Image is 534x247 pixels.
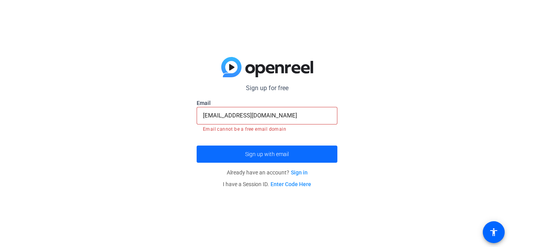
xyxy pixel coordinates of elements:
img: blue-gradient.svg [221,57,313,77]
span: Already have an account? [227,169,308,176]
label: Email [197,99,337,107]
input: Enter Email Address [203,111,331,120]
a: Sign in [291,169,308,176]
mat-error: Email cannot be a free email domain [203,124,331,133]
mat-icon: accessibility [489,227,498,237]
span: I have a Session ID. [223,181,311,187]
button: Sign up with email [197,146,337,163]
a: Enter Code Here [271,181,311,187]
p: Sign up for free [197,84,337,93]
